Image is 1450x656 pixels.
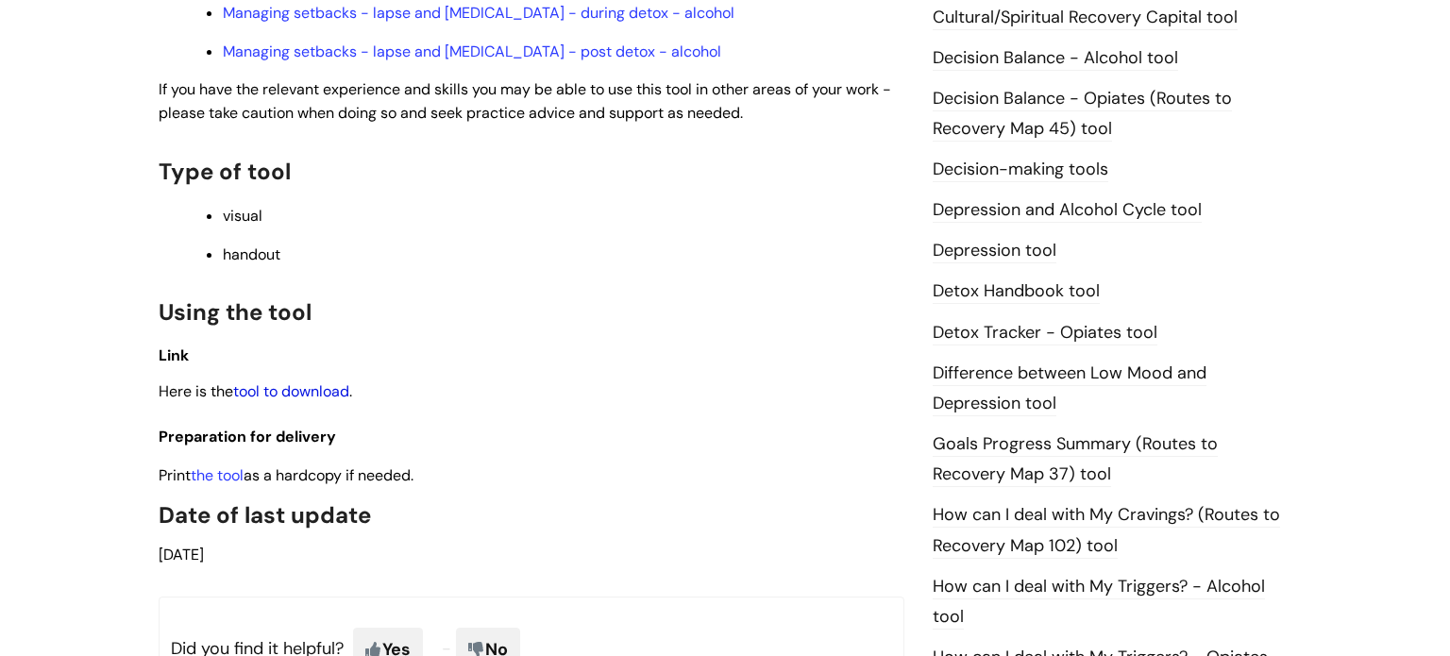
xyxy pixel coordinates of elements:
[159,500,371,530] span: Date of last update
[933,6,1238,30] a: Cultural/Spiritual Recovery Capital tool
[159,427,336,446] span: Preparation for delivery
[223,42,721,61] a: Managing setbacks - lapse and [MEDICAL_DATA] - post detox - alcohol
[933,198,1202,223] a: Depression and Alcohol Cycle tool
[159,79,891,123] span: If you have the relevant experience and skills you may be able to use this tool in other areas of...
[223,206,262,226] span: visual
[933,87,1232,142] a: Decision Balance - Opiates (Routes to Recovery Map 45) tool
[933,362,1206,416] a: Difference between Low Mood and Depression tool
[933,279,1100,304] a: Detox Handbook tool
[159,345,189,365] span: Link
[159,297,312,327] span: Using the tool
[933,503,1280,558] a: How can I deal with My Cravings? (Routes to Recovery Map 102) tool
[223,3,734,23] a: Managing setbacks - lapse and [MEDICAL_DATA] - during detox - alcohol
[223,244,280,264] span: handout
[159,157,291,186] span: Type of tool
[233,381,349,401] a: tool to download
[933,158,1108,182] a: Decision-making tools
[933,46,1178,71] a: Decision Balance - Alcohol tool
[933,575,1265,630] a: How can I deal with My Triggers? - Alcohol tool
[159,465,413,485] span: Print as a hardcopy if needed.
[933,239,1056,263] a: Depression tool
[159,545,204,564] span: [DATE]
[933,432,1218,487] a: Goals Progress Summary (Routes to Recovery Map 37) tool
[191,465,244,485] a: the tool
[933,321,1157,345] a: Detox Tracker - Opiates tool
[159,381,352,401] span: Here is the .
